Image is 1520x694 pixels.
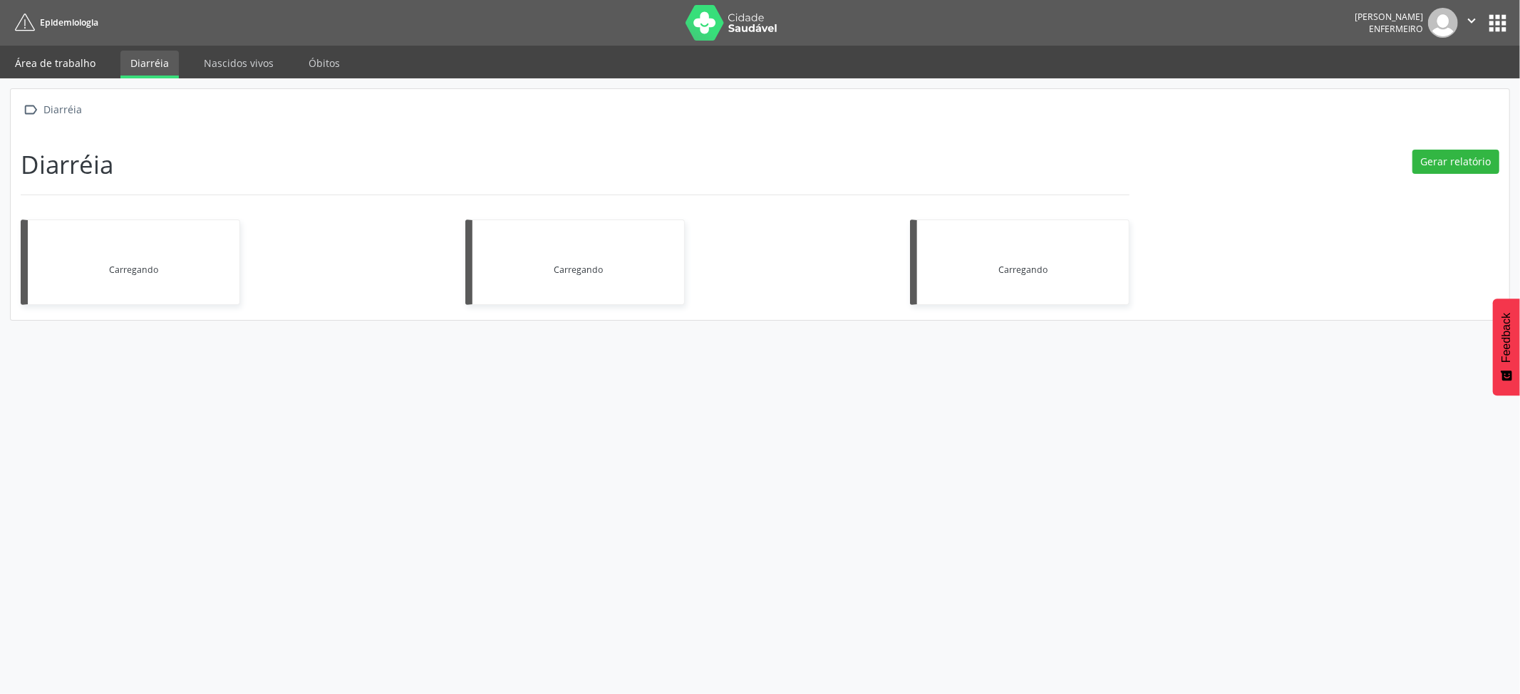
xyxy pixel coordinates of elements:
a: Diarréia [120,51,179,78]
a: Óbitos [299,51,350,76]
h1: Diarréia [21,150,113,180]
div: [PERSON_NAME] [1355,11,1423,23]
div: Carregando [910,219,1129,305]
div: Diarréia [41,99,85,120]
img: img [1428,8,1458,38]
div: Carregando [554,264,603,276]
i:  [1464,13,1479,29]
span: Feedback [1500,313,1513,363]
div: Carregando [21,219,240,305]
div: Carregando [998,264,1048,276]
i:  [21,99,41,120]
a: Epidemiologia [10,11,98,34]
button: Gerar relatório [1412,150,1499,174]
a: Nascidos vivos [194,51,284,76]
button:  [1458,8,1485,38]
span: Epidemiologia [40,16,98,29]
div: Carregando [109,264,158,276]
span: Enfermeiro [1369,23,1423,35]
a:  Diarréia [21,99,85,120]
button: Feedback - Mostrar pesquisa [1493,299,1520,395]
div: Carregando [465,219,685,305]
button: apps [1485,11,1510,36]
a: Área de trabalho [5,51,105,76]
